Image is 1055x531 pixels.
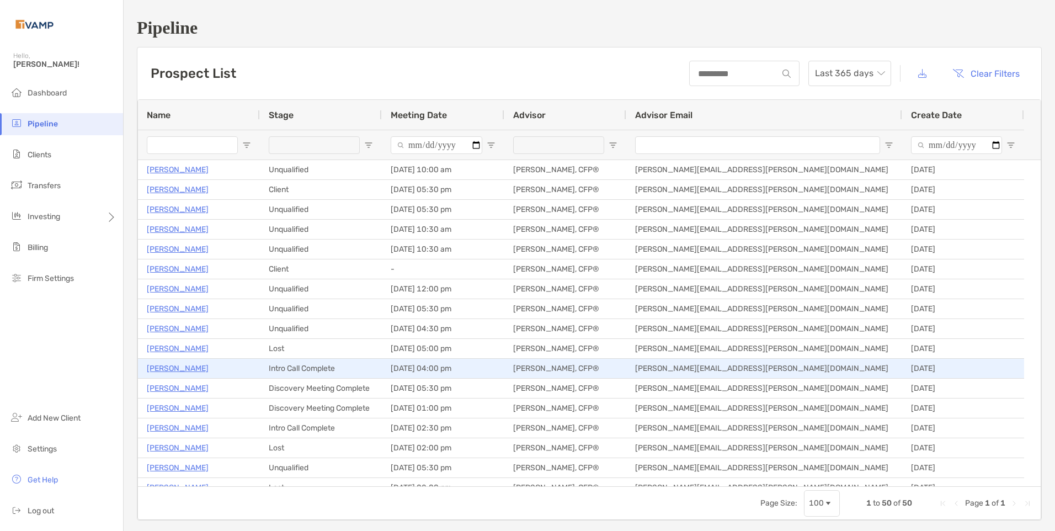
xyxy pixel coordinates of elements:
[504,319,626,338] div: [PERSON_NAME], CFP®
[260,319,382,338] div: Unqualified
[635,110,692,120] span: Advisor Email
[242,141,251,150] button: Open Filter Menu
[382,359,504,378] div: [DATE] 04:00 pm
[147,163,209,177] p: [PERSON_NAME]
[1010,499,1019,508] div: Next Page
[902,458,1024,477] div: [DATE]
[911,136,1002,154] input: Create Date Filter Input
[626,160,902,179] div: [PERSON_NAME][EMAIL_ADDRESS][PERSON_NAME][DOMAIN_NAME]
[147,110,170,120] span: Name
[147,136,238,154] input: Name Filter Input
[902,379,1024,398] div: [DATE]
[902,339,1024,358] div: [DATE]
[391,136,482,154] input: Meeting Date Filter Input
[382,200,504,219] div: [DATE] 05:30 pm
[382,319,504,338] div: [DATE] 04:30 pm
[902,498,912,508] span: 50
[382,240,504,259] div: [DATE] 10:30 am
[10,178,23,192] img: transfers icon
[626,299,902,318] div: [PERSON_NAME][EMAIL_ADDRESS][PERSON_NAME][DOMAIN_NAME]
[382,220,504,239] div: [DATE] 10:30 am
[10,271,23,284] img: firm-settings icon
[809,498,824,508] div: 100
[902,319,1024,338] div: [DATE]
[626,259,902,279] div: [PERSON_NAME][EMAIL_ADDRESS][PERSON_NAME][DOMAIN_NAME]
[626,359,902,378] div: [PERSON_NAME][EMAIL_ADDRESS][PERSON_NAME][DOMAIN_NAME]
[10,209,23,222] img: investing icon
[866,498,871,508] span: 1
[504,418,626,438] div: [PERSON_NAME], CFP®
[902,438,1024,458] div: [DATE]
[260,200,382,219] div: Unqualified
[882,498,892,508] span: 50
[147,262,209,276] p: [PERSON_NAME]
[151,66,236,81] h3: Prospect List
[504,279,626,299] div: [PERSON_NAME], CFP®
[939,499,947,508] div: First Page
[885,141,893,150] button: Open Filter Menu
[147,461,209,475] a: [PERSON_NAME]
[382,299,504,318] div: [DATE] 05:30 pm
[504,399,626,418] div: [PERSON_NAME], CFP®
[147,222,209,236] p: [PERSON_NAME]
[952,499,961,508] div: Previous Page
[902,259,1024,279] div: [DATE]
[626,279,902,299] div: [PERSON_NAME][EMAIL_ADDRESS][PERSON_NAME][DOMAIN_NAME]
[28,150,51,160] span: Clients
[626,339,902,358] div: [PERSON_NAME][EMAIL_ADDRESS][PERSON_NAME][DOMAIN_NAME]
[893,498,901,508] span: of
[626,220,902,239] div: [PERSON_NAME][EMAIL_ADDRESS][PERSON_NAME][DOMAIN_NAME]
[382,259,504,279] div: -
[147,282,209,296] a: [PERSON_NAME]
[902,418,1024,438] div: [DATE]
[902,359,1024,378] div: [DATE]
[147,401,209,415] a: [PERSON_NAME]
[28,212,60,221] span: Investing
[635,136,880,154] input: Advisor Email Filter Input
[985,498,990,508] span: 1
[147,441,209,455] a: [PERSON_NAME]
[147,302,209,316] a: [PERSON_NAME]
[504,458,626,477] div: [PERSON_NAME], CFP®
[965,498,983,508] span: Page
[609,141,617,150] button: Open Filter Menu
[147,342,209,355] a: [PERSON_NAME]
[504,299,626,318] div: [PERSON_NAME], CFP®
[28,413,81,423] span: Add New Client
[804,490,840,517] div: Page Size
[260,399,382,418] div: Discovery Meeting Complete
[382,180,504,199] div: [DATE] 05:30 pm
[626,418,902,438] div: [PERSON_NAME][EMAIL_ADDRESS][PERSON_NAME][DOMAIN_NAME]
[626,180,902,199] div: [PERSON_NAME][EMAIL_ADDRESS][PERSON_NAME][DOMAIN_NAME]
[626,399,902,418] div: [PERSON_NAME][EMAIL_ADDRESS][PERSON_NAME][DOMAIN_NAME]
[902,160,1024,179] div: [DATE]
[260,339,382,358] div: Lost
[504,220,626,239] div: [PERSON_NAME], CFP®
[260,220,382,239] div: Unqualified
[10,472,23,486] img: get-help icon
[147,381,209,395] a: [PERSON_NAME]
[902,200,1024,219] div: [DATE]
[382,399,504,418] div: [DATE] 01:00 pm
[147,421,209,435] a: [PERSON_NAME]
[626,240,902,259] div: [PERSON_NAME][EMAIL_ADDRESS][PERSON_NAME][DOMAIN_NAME]
[382,379,504,398] div: [DATE] 05:30 pm
[260,279,382,299] div: Unqualified
[260,458,382,477] div: Unqualified
[902,279,1024,299] div: [DATE]
[504,379,626,398] div: [PERSON_NAME], CFP®
[260,259,382,279] div: Client
[10,116,23,130] img: pipeline icon
[626,438,902,458] div: [PERSON_NAME][EMAIL_ADDRESS][PERSON_NAME][DOMAIN_NAME]
[147,322,209,336] p: [PERSON_NAME]
[28,444,57,454] span: Settings
[382,339,504,358] div: [DATE] 05:00 pm
[10,240,23,253] img: billing icon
